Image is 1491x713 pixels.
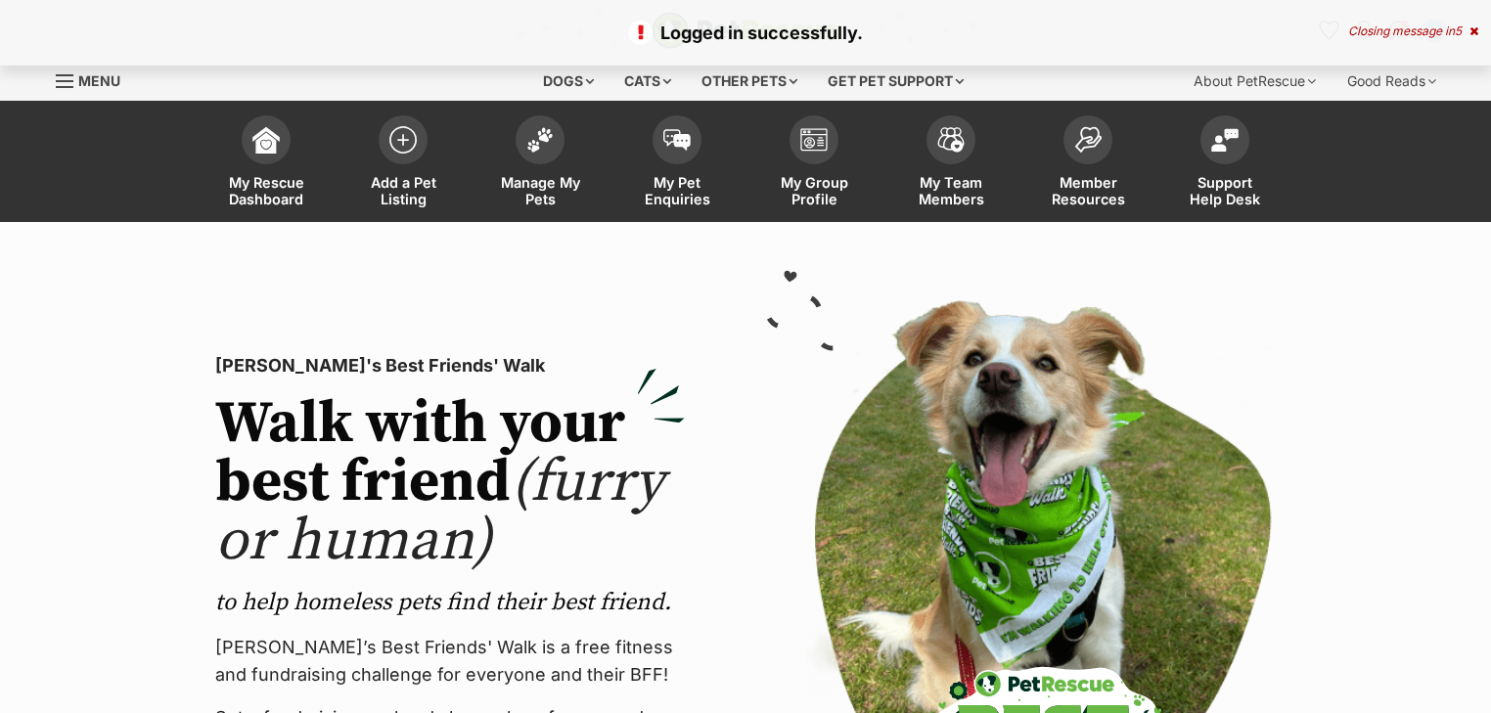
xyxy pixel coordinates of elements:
a: My Rescue Dashboard [198,106,335,222]
img: manage-my-pets-icon-02211641906a0b7f246fdf0571729dbe1e7629f14944591b6c1af311fb30b64b.svg [526,127,554,153]
span: My Group Profile [770,174,858,207]
span: Member Resources [1044,174,1132,207]
span: Support Help Desk [1181,174,1269,207]
span: My Team Members [907,174,995,207]
a: Manage My Pets [472,106,609,222]
div: Dogs [529,62,608,101]
span: My Rescue Dashboard [222,174,310,207]
span: Add a Pet Listing [359,174,447,207]
img: pet-enquiries-icon-7e3ad2cf08bfb03b45e93fb7055b45f3efa6380592205ae92323e6603595dc1f.svg [663,129,691,151]
img: dashboard-icon-eb2f2d2d3e046f16d808141f083e7271f6b2e854fb5c12c21221c1fb7104beca.svg [252,126,280,154]
img: group-profile-icon-3fa3cf56718a62981997c0bc7e787c4b2cf8bcc04b72c1350f741eb67cf2f40e.svg [800,128,828,152]
div: Cats [610,62,685,101]
div: About PetRescue [1180,62,1330,101]
p: [PERSON_NAME]’s Best Friends' Walk is a free fitness and fundraising challenge for everyone and t... [215,634,685,689]
span: Manage My Pets [496,174,584,207]
span: My Pet Enquiries [633,174,721,207]
img: add-pet-listing-icon-0afa8454b4691262ce3f59096e99ab1cd57d4a30225e0717b998d2c9b9846f56.svg [389,126,417,154]
a: Member Resources [1019,106,1156,222]
img: help-desk-icon-fdf02630f3aa405de69fd3d07c3f3aa587a6932b1a1747fa1d2bba05be0121f9.svg [1211,128,1239,152]
a: My Group Profile [745,106,882,222]
a: My Pet Enquiries [609,106,745,222]
p: [PERSON_NAME]'s Best Friends' Walk [215,352,685,379]
img: member-resources-icon-8e73f808a243e03378d46382f2149f9095a855e16c252ad45f914b54edf8863c.svg [1074,126,1102,153]
h2: Walk with your best friend [215,395,685,571]
img: team-members-icon-5396bd8760b3fe7c0b43da4ab00e1e3bb1a5d9ba89233759b79545d2d3fc5d0d.svg [937,127,965,153]
span: Menu [78,72,120,89]
a: Add a Pet Listing [335,106,472,222]
div: Other pets [688,62,811,101]
div: Get pet support [814,62,977,101]
p: to help homeless pets find their best friend. [215,587,685,618]
a: My Team Members [882,106,1019,222]
a: Support Help Desk [1156,106,1293,222]
a: Menu [56,62,134,97]
div: Good Reads [1333,62,1450,101]
span: (furry or human) [215,446,664,578]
